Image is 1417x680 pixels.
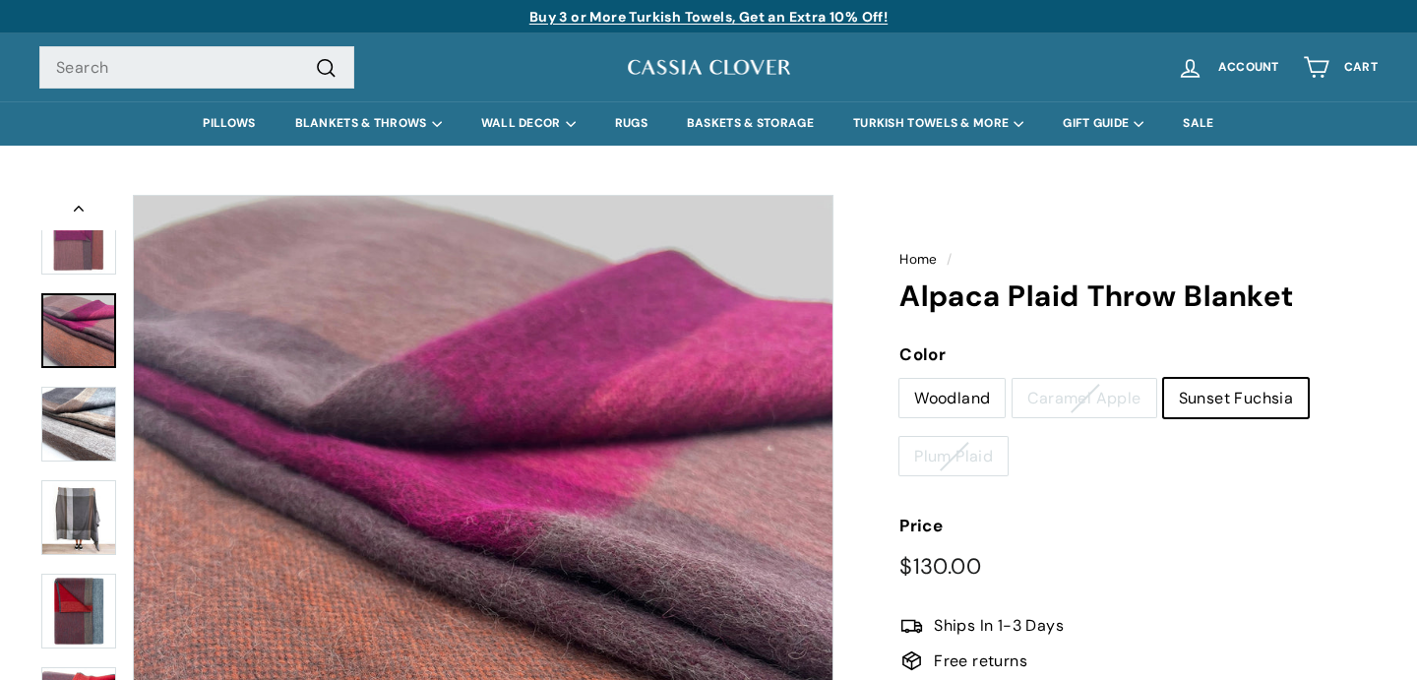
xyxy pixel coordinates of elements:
[1218,61,1279,74] span: Account
[462,101,595,146] summary: WALL DECOR
[39,195,118,230] button: Previous
[41,293,116,368] a: Alpaca Plaid Throw Blanket
[934,613,1064,639] span: Ships In 1-3 Days
[1344,61,1378,74] span: Cart
[1291,38,1389,96] a: Cart
[899,251,938,268] a: Home
[276,101,462,146] summary: BLANKETS & THROWS
[1043,101,1163,146] summary: GIFT GUIDE
[942,251,956,268] span: /
[899,437,1008,476] label: Plum Plaid
[899,513,1378,539] label: Price
[529,8,888,26] a: Buy 3 or More Turkish Towels, Get an Extra 10% Off!
[899,341,1378,368] label: Color
[899,552,981,581] span: $130.00
[934,649,1027,674] span: Free returns
[833,101,1043,146] summary: TURKISH TOWELS & MORE
[1163,101,1233,146] a: SALE
[899,249,1378,271] nav: breadcrumbs
[41,387,116,462] img: Alpaca Plaid Throw Blanket
[667,101,833,146] a: BASKETS & STORAGE
[1164,379,1309,418] label: Sunset Fuchsia
[39,46,354,90] input: Search
[595,101,667,146] a: RUGS
[899,280,1378,313] h1: Alpaca Plaid Throw Blanket
[899,379,1005,418] label: Woodland
[1013,379,1155,418] label: Caramel Apple
[183,101,275,146] a: PILLOWS
[41,574,116,649] img: Alpaca Plaid Throw Blanket
[1165,38,1291,96] a: Account
[41,480,116,555] img: Alpaca Plaid Throw Blanket
[41,200,116,275] img: Alpaca Plaid Throw Blanket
